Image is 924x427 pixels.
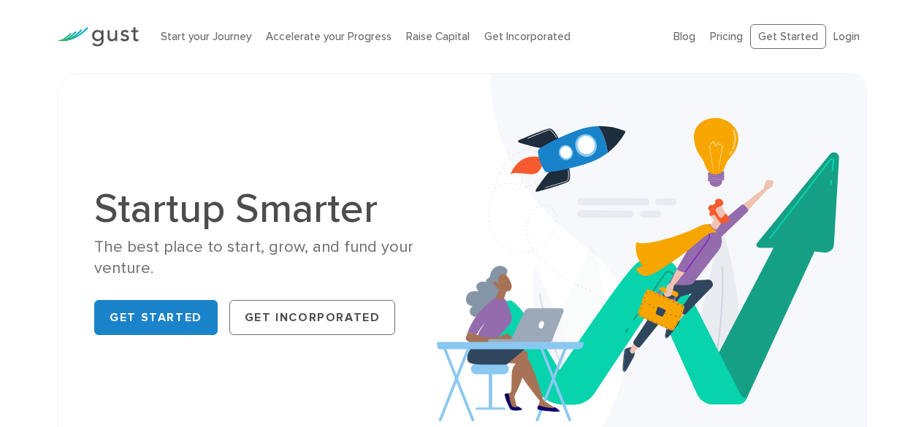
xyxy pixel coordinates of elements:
[673,30,695,43] a: Blog
[833,30,860,43] a: Login
[750,24,826,50] a: Get Started
[406,30,470,43] a: Raise Capital
[710,30,743,43] a: Pricing
[484,30,570,43] a: Get Incorporated
[57,27,139,47] img: Gust Logo
[94,300,218,335] a: Get Started
[161,30,251,43] a: Start your Journey
[266,30,392,43] a: Accelerate your Progress
[94,236,451,280] div: The best place to start, grow, and fund your venture.
[229,300,396,335] a: Get Incorporated
[94,188,451,229] h1: Startup Smarter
